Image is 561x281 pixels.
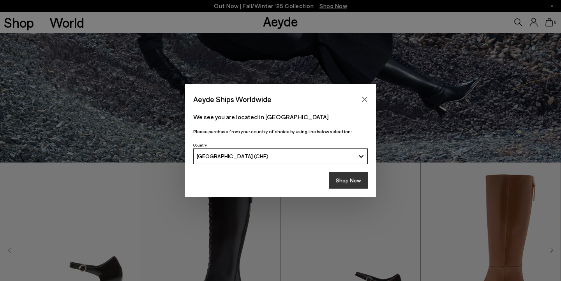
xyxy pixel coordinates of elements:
[329,172,368,189] button: Shop Now
[197,153,268,159] span: [GEOGRAPHIC_DATA] (CHF)
[359,94,370,105] button: Close
[193,112,368,122] p: We see you are located in [GEOGRAPHIC_DATA]
[193,143,207,147] span: Country
[193,92,272,106] span: Aeyde Ships Worldwide
[193,128,368,135] p: Please purchase from your country of choice by using the below selection:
